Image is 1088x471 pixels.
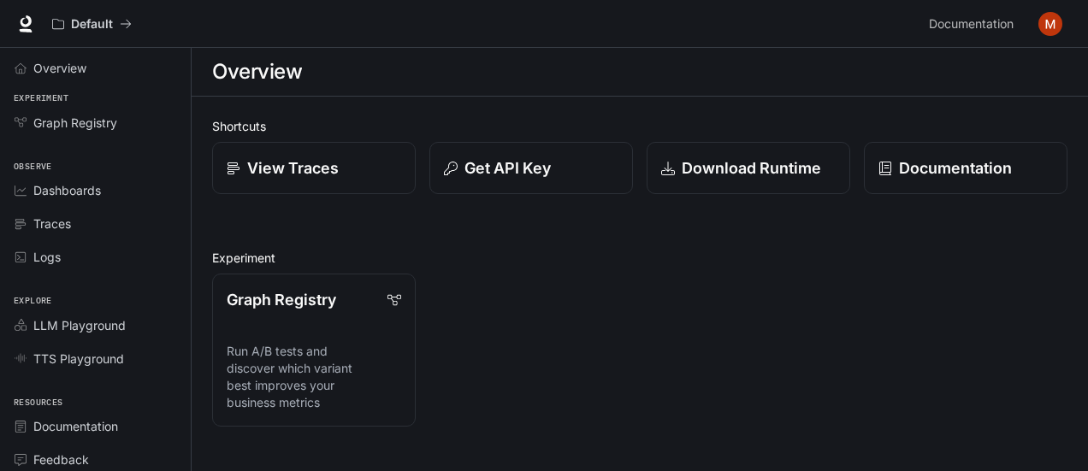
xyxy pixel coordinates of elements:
a: Graph Registry [7,108,184,138]
a: Logs [7,242,184,272]
h2: Experiment [212,249,1067,267]
span: Traces [33,215,71,233]
button: All workspaces [44,7,139,41]
span: Logs [33,248,61,266]
a: Download Runtime [647,142,850,194]
a: Documentation [922,7,1026,41]
p: Default [71,17,113,32]
a: Dashboards [7,175,184,205]
p: View Traces [247,156,339,180]
a: View Traces [212,142,416,194]
a: Traces [7,209,184,238]
span: Overview [33,59,86,77]
a: LLM Playground [7,310,184,340]
span: LLM Playground [33,316,126,334]
a: TTS Playground [7,344,184,374]
p: Graph Registry [227,288,336,311]
p: Run A/B tests and discover which variant best improves your business metrics [227,343,401,411]
a: Documentation [864,142,1067,194]
h2: Shortcuts [212,117,1067,135]
span: Graph Registry [33,114,117,132]
p: Get API Key [464,156,551,180]
span: Documentation [33,417,118,435]
button: User avatar [1033,7,1067,41]
a: Documentation [7,411,184,441]
h1: Overview [212,55,302,89]
span: Documentation [929,14,1014,35]
a: Overview [7,53,184,83]
span: TTS Playground [33,350,124,368]
button: Get API Key [429,142,633,194]
span: Dashboards [33,181,101,199]
span: Feedback [33,450,89,468]
p: Documentation [899,156,1012,180]
img: User avatar [1038,12,1062,36]
p: Download Runtime [682,156,821,180]
a: Graph RegistryRun A/B tests and discover which variant best improves your business metrics [212,274,416,427]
